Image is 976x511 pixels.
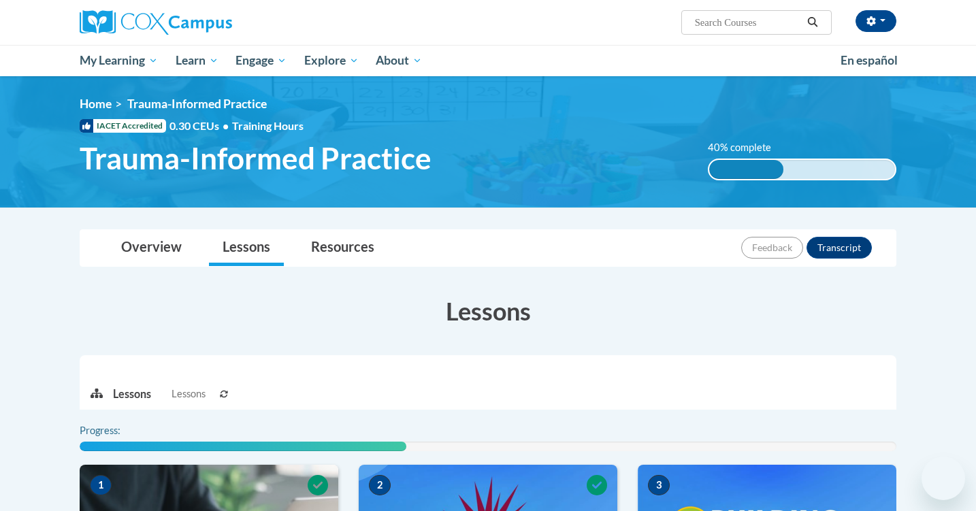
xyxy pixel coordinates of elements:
a: Explore [295,45,368,76]
button: Transcript [807,237,872,259]
button: Search [802,14,823,31]
span: 2 [369,475,391,495]
span: 1 [90,475,112,495]
span: Learn [176,52,218,69]
span: About [376,52,422,69]
span: Engage [235,52,287,69]
span: Explore [304,52,359,69]
span: IACET Accredited [80,119,166,133]
a: My Learning [71,45,167,76]
span: 0.30 CEUs [169,118,232,133]
p: Lessons [113,386,151,401]
span: My Learning [80,52,158,69]
a: Overview [108,230,195,266]
h3: Lessons [80,294,896,328]
a: En español [832,46,907,75]
a: Resources [297,230,388,266]
button: Feedback [741,237,803,259]
a: Engage [227,45,295,76]
span: • [223,119,229,132]
a: Learn [167,45,227,76]
span: Trauma-Informed Practice [127,97,267,111]
span: 3 [648,475,670,495]
span: Lessons [172,386,206,401]
span: En español [841,53,898,67]
div: 40% complete [709,160,783,179]
input: Search Courses [694,14,802,31]
label: Progress: [80,423,158,438]
a: Cox Campus [80,10,338,35]
label: 40% complete [708,140,786,155]
iframe: Button to launch messaging window [922,457,965,500]
span: Training Hours [232,119,304,132]
div: Main menu [59,45,917,76]
button: Account Settings [856,10,896,32]
a: Lessons [209,230,284,266]
span: Trauma-Informed Practice [80,140,432,176]
img: Cox Campus [80,10,232,35]
a: About [368,45,432,76]
a: Home [80,97,112,111]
